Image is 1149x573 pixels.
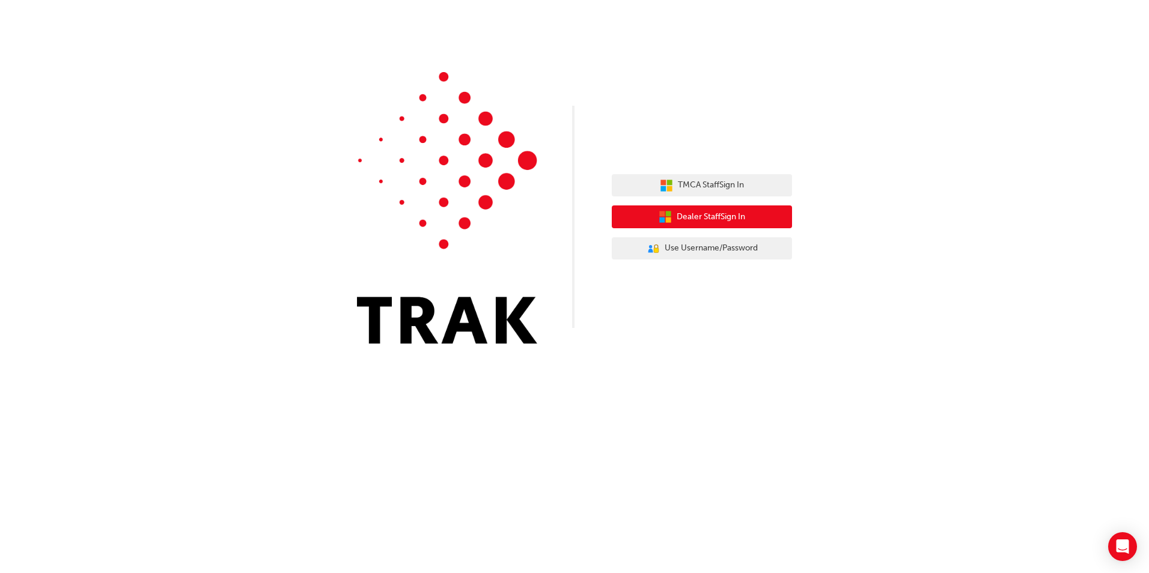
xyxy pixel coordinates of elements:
[612,205,792,228] button: Dealer StaffSign In
[665,241,758,255] span: Use Username/Password
[678,178,744,192] span: TMCA Staff Sign In
[612,237,792,260] button: Use Username/Password
[1108,532,1137,561] div: Open Intercom Messenger
[677,210,745,224] span: Dealer Staff Sign In
[357,72,537,344] img: Trak
[612,174,792,197] button: TMCA StaffSign In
